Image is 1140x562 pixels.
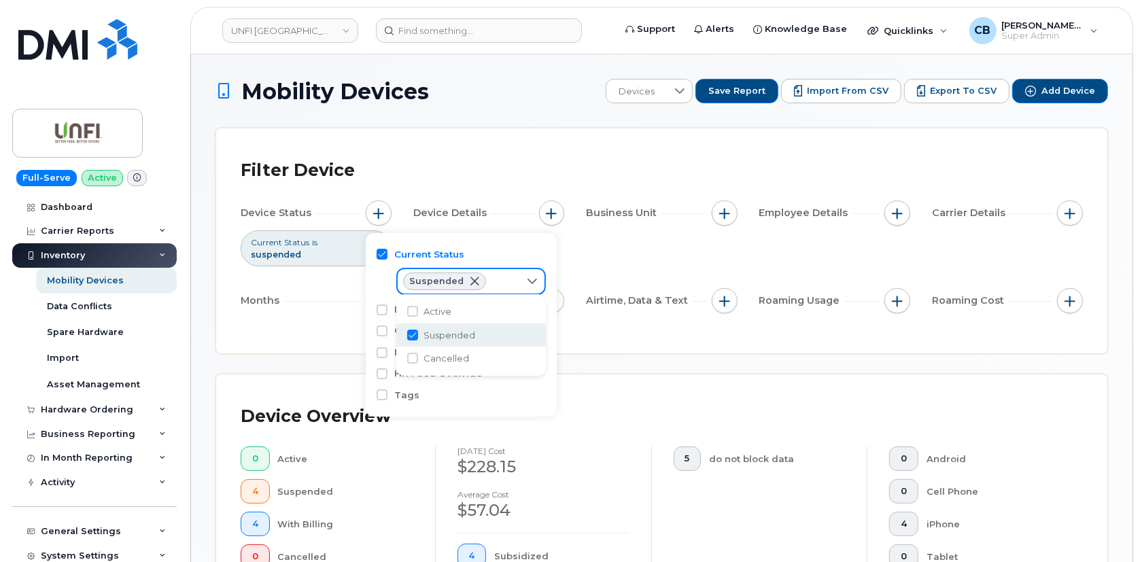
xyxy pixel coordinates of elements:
span: Active [424,305,451,318]
span: suspended [251,249,301,260]
span: 0 [252,551,258,562]
button: 5 [674,446,702,471]
span: Devices [606,80,667,104]
span: 0 [901,453,907,464]
label: Current Status [394,248,464,261]
button: Export to CSV [904,79,1009,103]
span: Employee Details [759,206,852,220]
span: Save Report [708,85,765,97]
span: 4 [469,550,475,561]
div: do not block data [709,446,845,471]
span: 4 [252,486,258,497]
label: HR Feed Override [394,367,482,380]
iframe: Messenger Launcher [1081,503,1130,552]
button: 4 [889,512,918,536]
div: $57.04 [457,499,629,522]
span: Roaming Usage [759,294,844,308]
div: Active [278,446,413,471]
button: 4 [241,479,270,504]
span: Add Device [1041,85,1095,97]
span: 4 [252,519,258,529]
button: 0 [889,479,918,504]
span: is [312,236,317,248]
span: Device Details [413,206,491,220]
span: 0 [901,551,907,562]
span: Current Status [251,236,309,248]
span: Suspended [424,329,475,342]
button: Import from CSV [781,79,901,103]
div: Android [927,446,1061,471]
span: Mobility Devices [241,80,429,103]
li: Suspended [396,323,546,347]
span: Export to CSV [930,85,997,97]
div: With Billing [278,512,413,536]
span: 0 [252,453,258,464]
span: Suspended [409,277,464,285]
span: Import from CSV [807,85,888,97]
div: Filter Device [241,153,355,188]
div: Suspended [278,479,413,504]
span: Business Unit [586,206,661,220]
div: Cell Phone [927,479,1061,504]
button: 0 [241,446,270,471]
label: Tags [394,389,419,402]
span: Months [241,294,283,308]
li: Active [396,300,546,323]
li: Cancelled [396,347,546,370]
span: Airtime, Data & Text [586,294,692,308]
span: Cancelled [424,352,469,365]
span: 5 [685,453,689,464]
span: Device Status [241,206,315,220]
h4: Average cost [457,490,629,499]
button: Add Device [1012,79,1108,103]
h4: [DATE] cost [457,446,629,455]
span: Roaming Cost [932,294,1008,308]
div: Device Overview [241,399,391,434]
button: Save Report [695,79,778,103]
button: 0 [889,446,918,471]
ul: Option List [396,294,546,376]
div: $228.15 [457,455,629,478]
span: Carrier Details [932,206,1009,220]
label: Billing Status [394,303,458,316]
button: 4 [241,512,270,536]
span: 0 [901,486,907,497]
span: 4 [901,519,907,529]
label: Call Forwarding [394,324,472,337]
label: Data Block [394,346,447,359]
div: iPhone [927,512,1061,536]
